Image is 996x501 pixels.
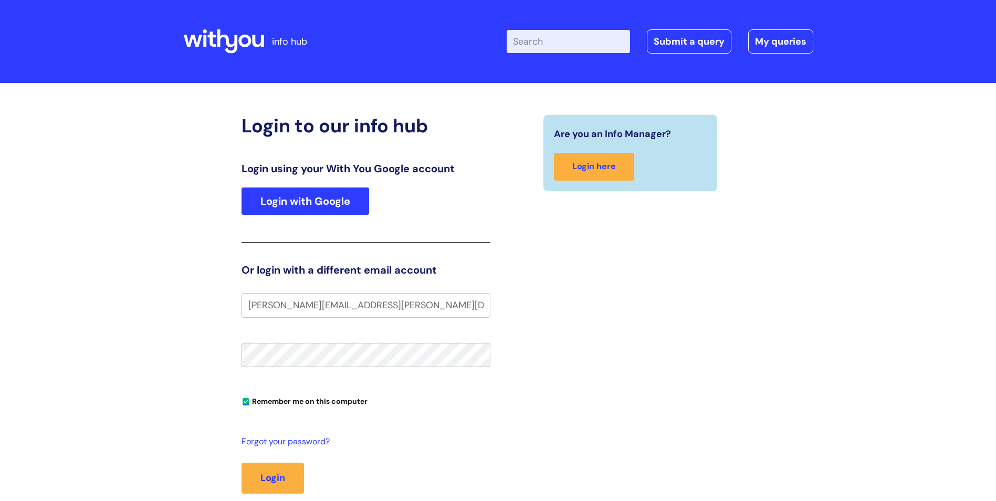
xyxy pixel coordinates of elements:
button: Login [242,463,304,493]
div: You can uncheck this option if you're logging in from a shared device [242,392,490,409]
a: Login here [554,153,634,181]
a: My queries [748,29,813,54]
span: Are you an Info Manager? [554,126,671,142]
a: Login with Google [242,187,369,215]
h3: Login using your With You Google account [242,162,490,175]
label: Remember me on this computer [242,394,368,406]
p: info hub [272,33,307,50]
input: Remember me on this computer [243,399,249,405]
a: Forgot your password? [242,434,485,450]
a: Submit a query [647,29,731,54]
h2: Login to our info hub [242,114,490,137]
input: Your e-mail address [242,293,490,317]
h3: Or login with a different email account [242,264,490,276]
input: Search [507,30,630,53]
